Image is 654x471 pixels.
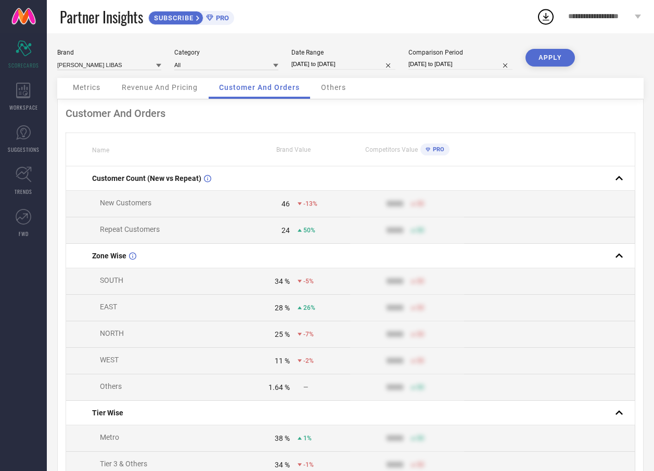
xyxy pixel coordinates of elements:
[417,304,424,311] span: 50
[122,83,198,91] span: Revenue And Pricing
[303,435,312,442] span: 1%
[303,384,308,391] span: —
[15,188,32,195] span: TRENDS
[100,199,151,207] span: New Customers
[303,331,314,338] span: -7%
[387,357,403,365] div: 9999
[275,434,290,442] div: 38 %
[92,409,123,417] span: Tier Wise
[268,383,290,391] div: 1.64 %
[525,49,575,67] button: APPLY
[275,330,290,338] div: 25 %
[408,59,512,70] input: Select comparison period
[174,49,278,56] div: Category
[281,200,290,208] div: 46
[92,252,126,260] span: Zone Wise
[291,59,395,70] input: Select date range
[303,461,314,468] span: -1%
[19,230,29,238] span: FWD
[275,304,290,312] div: 28 %
[149,14,196,22] span: SUBSCRIBE
[219,83,300,91] span: Customer And Orders
[387,383,403,391] div: 9999
[8,61,39,69] span: SCORECARDS
[387,200,403,208] div: 9999
[417,357,424,364] span: 50
[92,174,201,182] span: Customer Count (New vs Repeat)
[387,277,403,285] div: 9999
[281,226,290,234] div: 24
[100,460,147,468] span: Tier 3 & Others
[92,147,109,154] span: Name
[100,276,123,284] span: SOUTH
[57,49,161,56] div: Brand
[303,304,315,311] span: 26%
[417,461,424,468] span: 50
[291,49,395,56] div: Date Range
[387,226,403,234] div: 9999
[275,277,290,285] div: 34 %
[321,83,346,91] span: Others
[303,278,314,285] span: -5%
[100,382,122,390] span: Others
[430,146,444,153] span: PRO
[276,146,311,153] span: Brand Value
[417,435,424,442] span: 50
[387,434,403,442] div: 9999
[73,83,100,91] span: Metrics
[9,103,38,111] span: WORKSPACE
[536,7,555,26] div: Open download list
[387,304,403,312] div: 9999
[275,461,290,469] div: 34 %
[8,146,40,153] span: SUGGESTIONS
[100,433,119,441] span: Metro
[213,14,229,22] span: PRO
[417,278,424,285] span: 50
[408,49,512,56] div: Comparison Period
[100,303,117,311] span: EAST
[387,461,403,469] div: 9999
[417,384,424,391] span: 50
[303,200,317,207] span: -13%
[365,146,418,153] span: Competitors Value
[275,357,290,365] div: 11 %
[66,107,635,120] div: Customer And Orders
[60,6,143,28] span: Partner Insights
[387,330,403,338] div: 9999
[303,357,314,364] span: -2%
[417,200,424,207] span: 50
[148,8,234,25] a: SUBSCRIBEPRO
[100,329,124,337] span: NORTH
[417,227,424,234] span: 50
[100,356,119,364] span: WEST
[100,225,160,233] span: Repeat Customers
[303,227,315,234] span: 50%
[417,331,424,338] span: 50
